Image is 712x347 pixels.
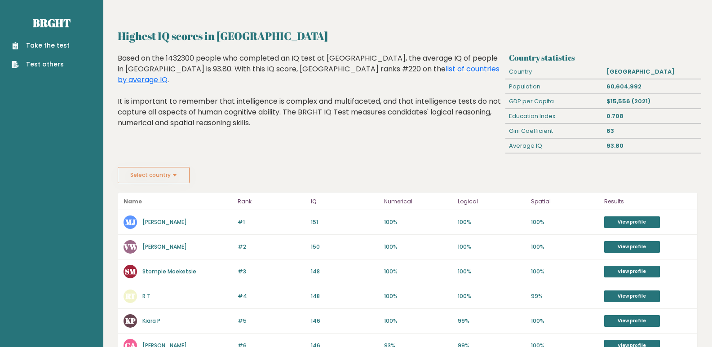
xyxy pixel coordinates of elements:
[238,218,305,226] p: #1
[12,41,70,50] a: Take the test
[238,196,305,207] p: Rank
[125,266,136,277] text: SM
[142,243,187,250] a: [PERSON_NAME]
[531,243,599,251] p: 100%
[458,317,526,325] p: 99%
[118,28,698,44] h2: Highest IQ scores in [GEOGRAPHIC_DATA]
[509,53,698,62] h3: Country statistics
[458,243,526,251] p: 100%
[118,167,190,183] button: Select country
[505,79,603,94] div: Population
[604,290,660,302] a: View profile
[458,268,526,276] p: 100%
[604,196,692,207] p: Results
[604,266,660,277] a: View profile
[531,317,599,325] p: 100%
[603,124,701,138] div: 63
[125,217,136,227] text: MJ
[603,109,701,123] div: 0.708
[604,241,660,253] a: View profile
[125,291,136,301] text: RT
[311,268,379,276] p: 148
[603,94,701,109] div: $15,556 (2021)
[531,196,599,207] p: Spatial
[311,196,379,207] p: IQ
[603,139,701,153] div: 93.80
[238,292,305,300] p: #4
[142,292,150,300] a: R T
[118,64,500,85] a: list of countries by average IQ
[311,243,379,251] p: 150
[238,317,305,325] p: #5
[311,292,379,300] p: 148
[505,124,603,138] div: Gini Coefficient
[458,292,526,300] p: 100%
[531,292,599,300] p: 99%
[142,317,160,325] a: Kiara P
[33,16,71,30] a: Brght
[505,109,603,123] div: Education Index
[505,139,603,153] div: Average IQ
[384,218,452,226] p: 100%
[384,268,452,276] p: 100%
[142,268,196,275] a: Stompie Moeketsie
[604,216,660,228] a: View profile
[505,94,603,109] div: GDP per Capita
[531,268,599,276] p: 100%
[384,317,452,325] p: 100%
[118,53,502,142] div: Based on the 1432300 people who completed an IQ test at [GEOGRAPHIC_DATA], the average IQ of peop...
[238,268,305,276] p: #3
[603,65,701,79] div: [GEOGRAPHIC_DATA]
[125,316,136,326] text: KP
[124,242,137,252] text: VW
[603,79,701,94] div: 60,604,992
[384,292,452,300] p: 100%
[604,315,660,327] a: View profile
[12,60,70,69] a: Test others
[384,243,452,251] p: 100%
[531,218,599,226] p: 100%
[311,218,379,226] p: 151
[505,65,603,79] div: Country
[311,317,379,325] p: 146
[238,243,305,251] p: #2
[458,218,526,226] p: 100%
[142,218,187,226] a: [PERSON_NAME]
[124,198,142,205] b: Name
[384,196,452,207] p: Numerical
[458,196,526,207] p: Logical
